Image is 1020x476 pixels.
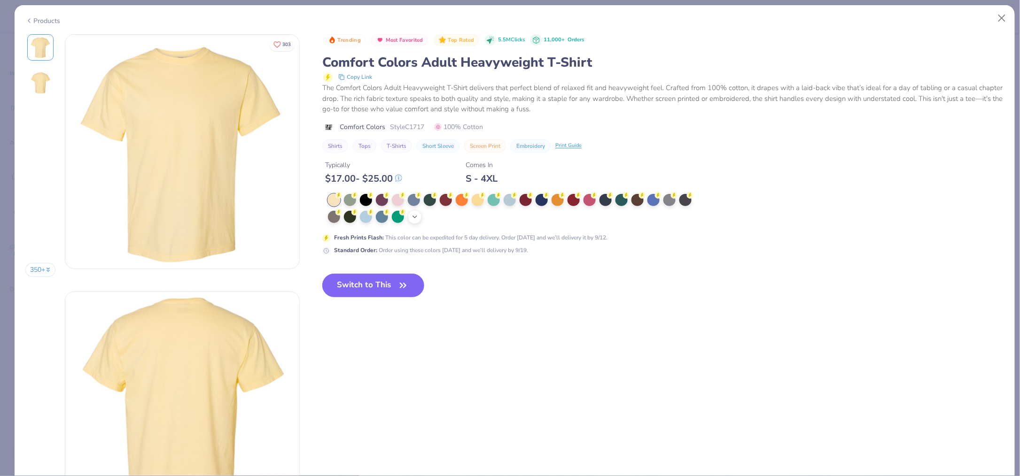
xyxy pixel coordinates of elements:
img: Most Favorited sort [376,36,384,44]
div: Order using these colors [DATE] and we’ll delivery by 9/19. [334,246,528,254]
button: Badge Button [434,34,479,46]
button: Tops [353,139,376,153]
span: Style C1717 [390,122,424,132]
span: 100% Cotton [435,122,483,132]
div: $ 17.00 - $ 25.00 [325,173,402,184]
button: T-Shirts [381,139,412,153]
button: Badge Button [323,34,366,46]
strong: Fresh Prints Flash : [334,234,384,241]
button: Shirts [322,139,348,153]
button: Switch to This [322,274,424,297]
button: Screen Print [464,139,506,153]
img: User generated content [28,142,29,167]
span: Comfort Colors [340,122,385,132]
button: copy to clipboard [335,71,375,83]
img: Top Rated sort [439,36,446,44]
button: 350+ [25,263,56,277]
img: Front [65,35,299,269]
div: This color can be expedited for 5 day delivery. Order [DATE] and we’ll delivery it by 9/12. [334,233,607,242]
div: Comes In [466,160,498,170]
button: Embroidery [511,139,551,153]
div: S - 4XL [466,173,498,184]
button: Like [269,38,295,51]
img: Back [29,72,52,94]
img: User generated content [28,177,29,203]
span: 5.5M Clicks [498,36,525,44]
span: Orders [568,36,584,43]
div: The Comfort Colors Adult Heavyweight T-Shirt delivers that perfect blend of relaxed fit and heavy... [322,83,1004,115]
div: Comfort Colors Adult Heavyweight T-Shirt [322,54,1004,71]
button: Close [993,9,1011,27]
div: Products [25,16,61,26]
img: User generated content [28,213,29,238]
div: 11,000+ [544,36,584,44]
img: Trending sort [328,36,336,44]
img: Front [29,36,52,59]
span: Top Rated [448,38,475,43]
img: User generated content [28,106,29,131]
span: Trending [338,38,361,43]
strong: Standard Order : [334,246,377,254]
div: Typically [325,160,402,170]
img: User generated content [28,249,29,274]
button: Short Sleeve [417,139,459,153]
div: Print Guide [555,142,582,150]
img: brand logo [322,123,335,131]
span: 303 [282,42,291,47]
span: Most Favorited [386,38,423,43]
button: Badge Button [371,34,428,46]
